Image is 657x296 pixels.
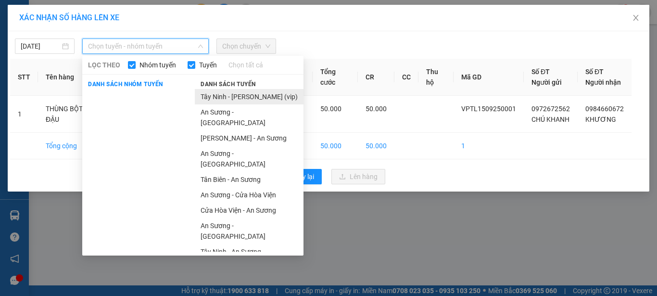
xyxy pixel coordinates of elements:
[320,105,341,113] span: 50.000
[76,5,132,13] strong: ĐỒNG PHƯỚC
[195,80,262,89] span: Danh sách tuyến
[461,105,516,113] span: VPTL1509250001
[88,60,120,70] span: LỌC THEO
[585,105,624,113] span: 0984660672
[358,133,394,159] td: 50.000
[394,59,418,96] th: CC
[195,203,303,218] li: Cửa Hòa Viện - An Sương
[38,133,101,159] td: Tổng cộng
[331,169,385,184] button: uploadLên hàng
[198,43,203,49] span: down
[222,39,270,53] span: Chọn chuyến
[3,62,100,68] span: [PERSON_NAME]:
[195,244,303,259] li: Tây Ninh - An Sương
[76,29,132,41] span: 01 Võ Văn Truyện, KP.1, Phường 2
[82,80,169,89] span: Danh sách nhóm tuyến
[10,96,38,133] td: 1
[21,70,59,76] span: 07:22:31 [DATE]
[3,6,46,48] img: logo
[195,146,303,172] li: An Sương - [GEOGRAPHIC_DATA]
[531,78,562,86] span: Người gửi
[585,78,621,86] span: Người nhận
[88,39,203,53] span: Chọn tuyến - nhóm tuyến
[76,15,129,27] span: Bến xe [GEOGRAPHIC_DATA]
[366,105,387,113] span: 50.000
[195,89,303,104] li: Tây Ninh - [PERSON_NAME] (vip)
[454,59,524,96] th: Mã GD
[531,105,570,113] span: 0972672562
[136,60,180,70] span: Nhóm tuyến
[531,68,550,76] span: Số ĐT
[531,116,569,123] span: CHÚ KHANH
[418,59,454,96] th: Thu hộ
[195,104,303,130] li: An Sương - [GEOGRAPHIC_DATA]
[26,52,118,60] span: -----------------------------------------
[48,61,100,68] span: VPTL1509250001
[313,133,358,159] td: 50.000
[10,59,38,96] th: STT
[632,14,640,22] span: close
[228,60,263,70] a: Chọn tất cả
[195,187,303,203] li: An Sương - Cửa Hòa Viện
[585,116,616,123] span: KHƯƠNG
[454,133,524,159] td: 1
[3,70,59,76] span: In ngày:
[76,43,118,49] span: Hotline: 19001152
[313,59,358,96] th: Tổng cước
[38,59,101,96] th: Tên hàng
[585,68,604,76] span: Số ĐT
[38,96,101,133] td: THÙNG BỘT ĐẬU
[195,60,221,70] span: Tuyến
[195,218,303,244] li: An Sương - [GEOGRAPHIC_DATA]
[19,13,119,22] span: XÁC NHẬN SỐ HÀNG LÊN XE
[21,41,60,51] input: 15/09/2025
[195,172,303,187] li: Tân Biên - An Sương
[358,59,394,96] th: CR
[195,130,303,146] li: [PERSON_NAME] - An Sương
[622,5,649,32] button: Close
